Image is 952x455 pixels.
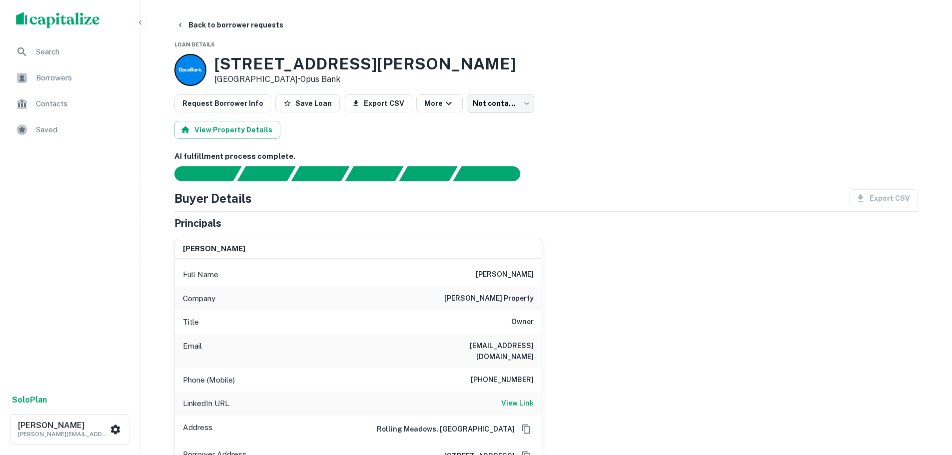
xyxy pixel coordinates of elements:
[36,46,125,58] span: Search
[12,394,47,406] a: SoloPlan
[183,422,212,437] p: Address
[172,16,287,34] button: Back to borrower requests
[214,73,516,85] p: [GEOGRAPHIC_DATA] •
[291,166,349,181] div: Documents found, AI parsing details...
[416,94,463,112] button: More
[183,340,202,362] p: Email
[275,94,340,112] button: Save Loan
[214,54,516,73] h3: [STREET_ADDRESS][PERSON_NAME]
[183,243,245,255] h6: [PERSON_NAME]
[174,94,271,112] button: Request Borrower Info
[36,98,125,110] span: Contacts
[183,293,215,305] p: Company
[174,121,280,139] button: View Property Details
[36,124,125,136] span: Saved
[519,422,534,437] button: Copy Address
[476,269,534,281] h6: [PERSON_NAME]
[183,374,235,386] p: Phone (Mobile)
[12,395,47,405] strong: Solo Plan
[183,316,199,328] p: Title
[162,166,237,181] div: Sending borrower request to AI...
[174,41,215,47] span: Loan Details
[471,374,534,386] h6: [PHONE_NUMBER]
[36,72,125,84] span: Borrowers
[8,40,131,64] a: Search
[16,12,100,28] img: capitalize-logo.png
[18,422,108,430] h6: [PERSON_NAME]
[414,340,534,362] h6: [EMAIL_ADDRESS][DOMAIN_NAME]
[345,166,403,181] div: Principals found, AI now looking for contact information...
[174,189,252,207] h4: Buyer Details
[501,398,534,409] h6: View Link
[300,74,340,84] a: Opus Bank
[501,398,534,410] a: View Link
[10,414,129,445] button: [PERSON_NAME][PERSON_NAME][EMAIL_ADDRESS][PERSON_NAME][DOMAIN_NAME]
[174,216,221,231] h5: Principals
[467,94,534,113] div: Not contacted
[511,316,534,328] h6: Owner
[8,66,131,90] a: Borrowers
[902,375,952,423] iframe: Chat Widget
[174,151,918,162] h6: AI fulfillment process complete.
[8,92,131,116] a: Contacts
[237,166,295,181] div: Your request is received and processing...
[18,430,108,439] p: [PERSON_NAME][EMAIL_ADDRESS][PERSON_NAME][DOMAIN_NAME]
[183,398,229,410] p: LinkedIn URL
[399,166,457,181] div: Principals found, still searching for contact information. This may take time...
[444,293,534,305] h6: [PERSON_NAME] property
[453,166,532,181] div: AI fulfillment process complete.
[8,118,131,142] a: Saved
[183,269,218,281] p: Full Name
[369,424,515,435] h6: Rolling Meadows, [GEOGRAPHIC_DATA]
[344,94,412,112] button: Export CSV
